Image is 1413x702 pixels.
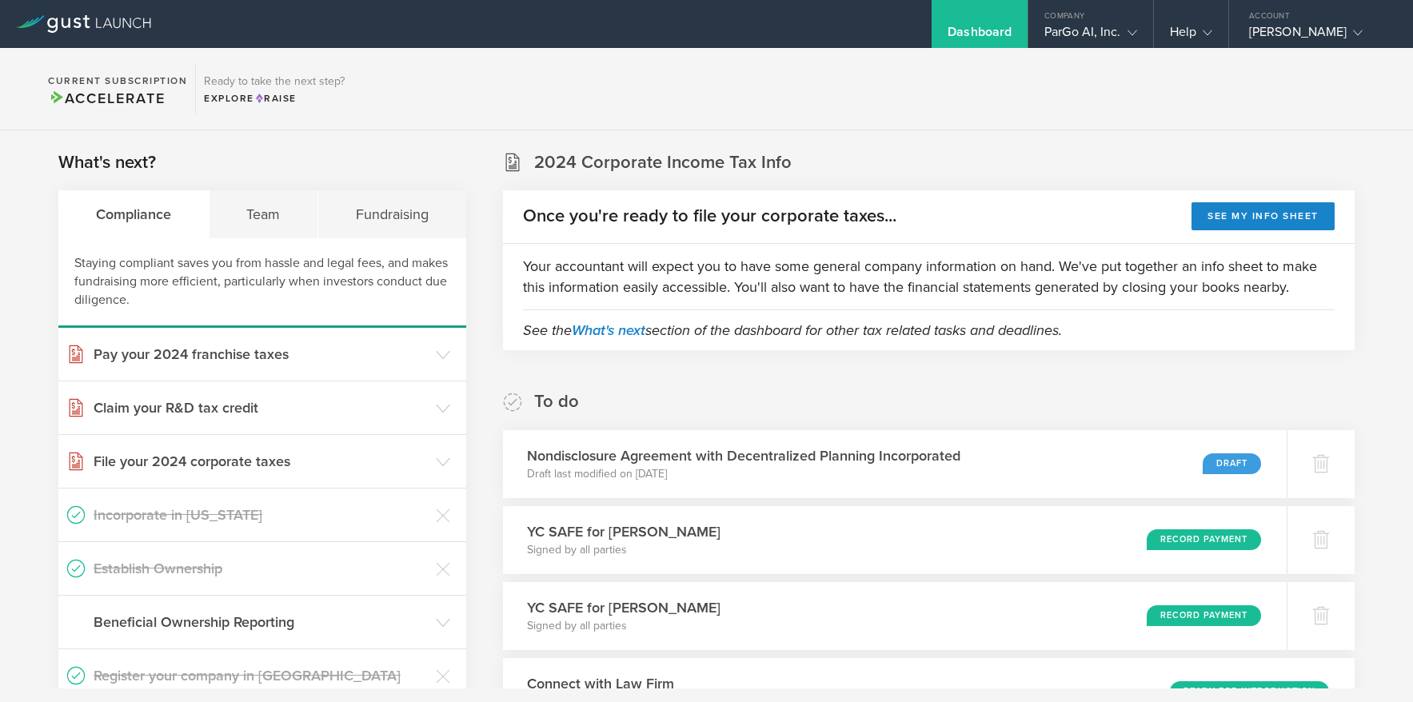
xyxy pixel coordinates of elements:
[254,93,297,104] span: Raise
[94,397,428,418] h3: Claim your R&D tax credit
[94,612,428,632] h3: Beneficial Ownership Reporting
[94,558,428,579] h3: Establish Ownership
[1191,202,1335,230] button: See my info sheet
[195,64,353,114] div: Ready to take the next step?ExploreRaise
[94,665,428,686] h3: Register your company in [GEOGRAPHIC_DATA]
[94,451,428,472] h3: File your 2024 corporate taxes
[210,190,319,238] div: Team
[534,390,579,413] h2: To do
[527,542,720,558] p: Signed by all parties
[572,321,645,339] a: What's next
[1249,24,1385,48] div: [PERSON_NAME]
[527,466,960,482] p: Draft last modified on [DATE]
[318,190,466,238] div: Fundraising
[204,91,345,106] div: Explore
[534,151,792,174] h2: 2024 Corporate Income Tax Info
[1147,605,1261,626] div: Record Payment
[48,90,165,107] span: Accelerate
[523,321,1062,339] em: See the section of the dashboard for other tax related tasks and deadlines.
[58,151,156,174] h2: What's next?
[204,76,345,87] h3: Ready to take the next step?
[948,24,1012,48] div: Dashboard
[503,430,1287,498] div: Nondisclosure Agreement with Decentralized Planning IncorporatedDraft last modified on [DATE]Draft
[58,238,466,328] div: Staying compliant saves you from hassle and legal fees, and makes fundraising more efficient, par...
[527,673,728,694] h3: Connect with Law Firm
[58,190,210,238] div: Compliance
[527,521,720,542] h3: YC SAFE for [PERSON_NAME]
[94,505,428,525] h3: Incorporate in [US_STATE]
[503,506,1287,574] div: YC SAFE for [PERSON_NAME]Signed by all partiesRecord Payment
[1044,24,1136,48] div: ParGo AI, Inc.
[523,256,1335,297] p: Your accountant will expect you to have some general company information on hand. We've put toget...
[503,582,1287,650] div: YC SAFE for [PERSON_NAME]Signed by all partiesRecord Payment
[527,597,720,618] h3: YC SAFE for [PERSON_NAME]
[48,76,187,86] h2: Current Subscription
[1170,24,1212,48] div: Help
[1170,681,1329,702] div: Ready for Introduction
[523,205,896,228] h2: Once you're ready to file your corporate taxes...
[94,344,428,365] h3: Pay your 2024 franchise taxes
[527,445,960,466] h3: Nondisclosure Agreement with Decentralized Planning Incorporated
[1203,453,1261,474] div: Draft
[1147,529,1261,550] div: Record Payment
[527,618,720,634] p: Signed by all parties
